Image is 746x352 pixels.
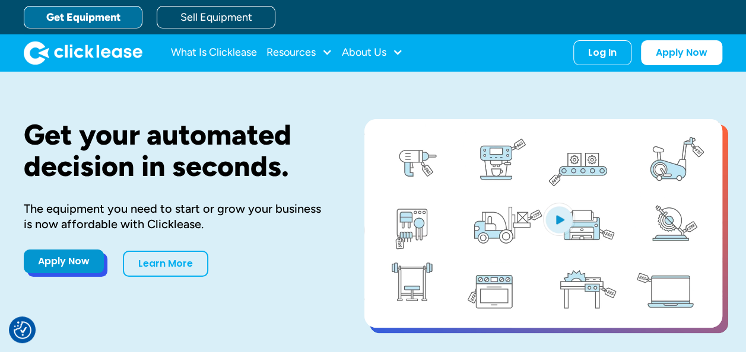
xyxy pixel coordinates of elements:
[342,41,403,65] div: About Us
[24,249,104,273] a: Apply Now
[24,41,142,65] a: home
[24,41,142,65] img: Clicklease logo
[543,203,575,236] img: Blue play button logo on a light blue circular background
[14,321,31,339] img: Revisit consent button
[588,47,617,59] div: Log In
[24,119,326,182] h1: Get your automated decision in seconds.
[14,321,31,339] button: Consent Preferences
[157,6,275,28] a: Sell Equipment
[24,201,326,232] div: The equipment you need to start or grow your business is now affordable with Clicklease.
[641,40,722,65] a: Apply Now
[266,41,332,65] div: Resources
[171,41,257,65] a: What Is Clicklease
[364,119,722,328] a: open lightbox
[123,251,208,277] a: Learn More
[24,6,142,28] a: Get Equipment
